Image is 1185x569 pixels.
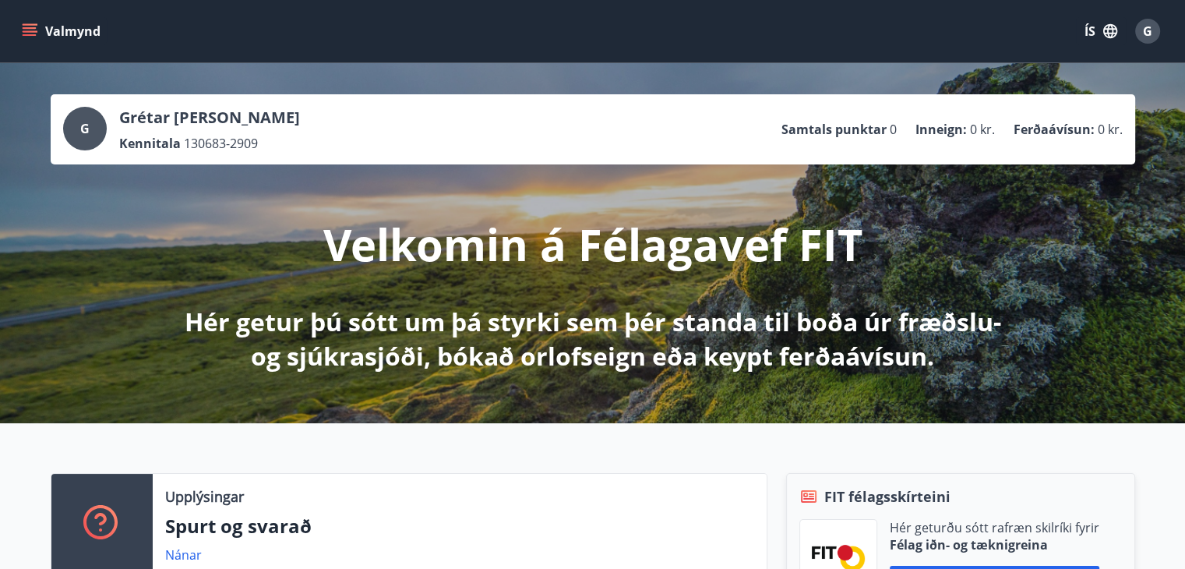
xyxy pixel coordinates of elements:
span: G [1143,23,1152,40]
p: Upplýsingar [165,486,244,507]
span: G [80,120,90,137]
span: 0 kr. [970,121,995,138]
p: Hér geturðu sótt rafræn skilríki fyrir [890,519,1099,536]
p: Velkomin á Félagavef FIT [323,214,862,274]
p: Félag iðn- og tæknigreina [890,536,1099,553]
button: G [1129,12,1166,50]
a: Nánar [165,546,202,564]
span: 0 [890,121,897,138]
button: menu [19,17,107,45]
p: Inneign : [915,121,967,138]
span: 0 kr. [1098,121,1123,138]
p: Kennitala [119,135,181,152]
p: Hér getur þú sótt um þá styrki sem þér standa til boða úr fræðslu- og sjúkrasjóði, bókað orlofsei... [182,305,1004,373]
span: 130683-2909 [184,135,258,152]
button: ÍS [1076,17,1126,45]
span: FIT félagsskírteini [824,486,950,507]
p: Grétar [PERSON_NAME] [119,107,300,129]
p: Ferðaávísun : [1014,121,1095,138]
p: Samtals punktar [781,121,887,138]
p: Spurt og svarað [165,513,754,539]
